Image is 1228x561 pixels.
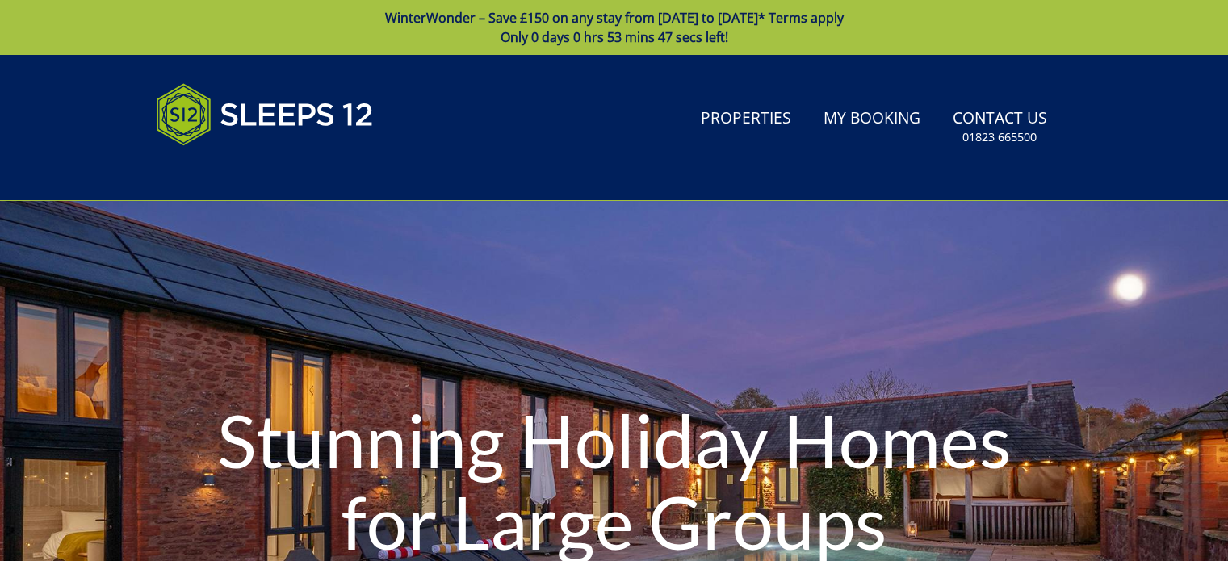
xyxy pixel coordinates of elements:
[148,165,317,178] iframe: Customer reviews powered by Trustpilot
[694,101,798,137] a: Properties
[501,28,728,46] span: Only 0 days 0 hrs 53 mins 47 secs left!
[962,129,1037,145] small: 01823 665500
[156,74,374,155] img: Sleeps 12
[946,101,1054,153] a: Contact Us01823 665500
[817,101,927,137] a: My Booking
